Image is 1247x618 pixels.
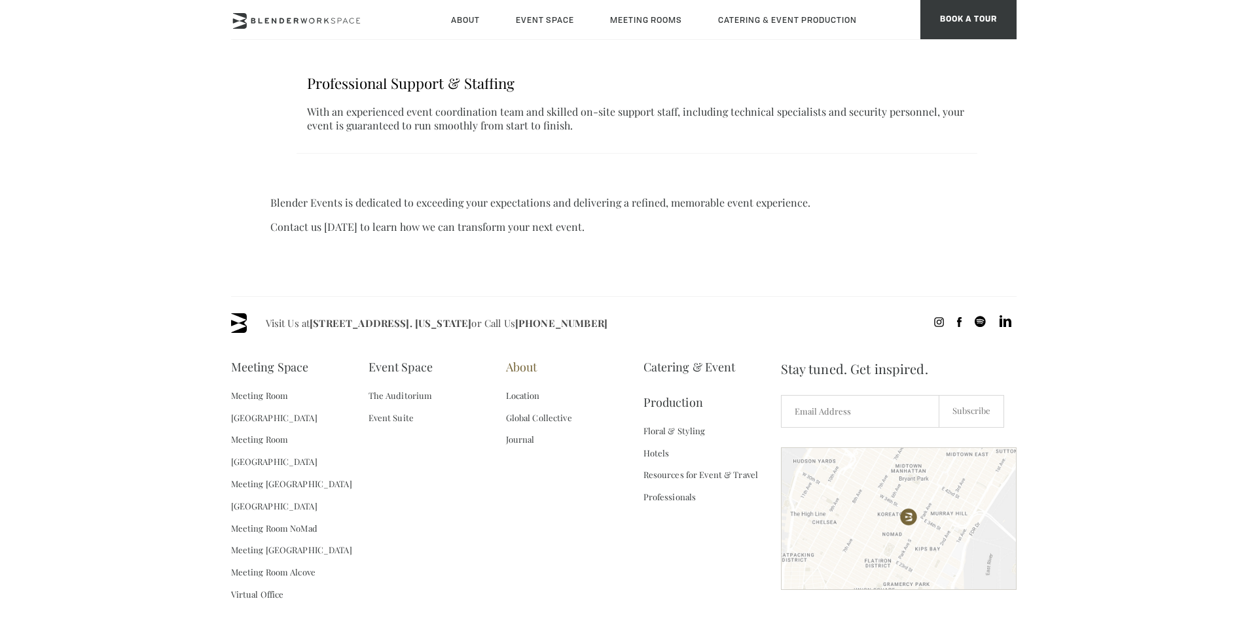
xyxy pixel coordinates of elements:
[231,473,352,495] a: Meeting [GEOGRAPHIC_DATA]
[506,428,535,451] a: Journal
[781,395,939,428] input: Email Address
[231,583,284,606] a: Virtual Office
[369,407,414,429] a: Event Suite
[266,313,607,333] span: Visit Us at or Call Us
[231,539,352,561] a: Meeting [GEOGRAPHIC_DATA]
[643,464,781,508] a: Resources for Event & Travel Professionals
[307,105,967,132] p: With an experienced event coordination team and skilled on-site support staff, including technica...
[231,561,316,583] a: Meeting Room Alcove
[781,349,1017,388] span: Stay tuned. Get inspired.
[310,317,471,330] a: [STREET_ADDRESS]. [US_STATE]
[307,73,967,94] h3: Professional Support & Staffing
[231,428,369,473] a: Meeting Room [GEOGRAPHIC_DATA]
[231,495,317,517] a: [GEOGRAPHIC_DATA]
[506,385,540,407] a: Location
[643,349,781,420] a: Catering & Event Production
[270,220,977,233] p: Contact us [DATE] to learn how we can transform your next event.
[231,349,309,385] a: Meeting Space
[643,420,706,442] a: Floral & Styling
[369,349,433,385] a: Event Space
[506,349,537,385] a: About
[643,442,670,464] a: Hotels
[231,517,317,540] a: Meeting Room NoMad
[231,385,369,429] a: Meeting Room [GEOGRAPHIC_DATA]
[939,395,1004,428] input: Subscribe
[270,196,977,209] p: Blender Events is dedicated to exceeding your expectations and delivering a refined, memorable ev...
[515,317,607,330] a: [PHONE_NUMBER]
[506,407,572,429] a: Global Collective
[369,385,433,407] a: The Auditorium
